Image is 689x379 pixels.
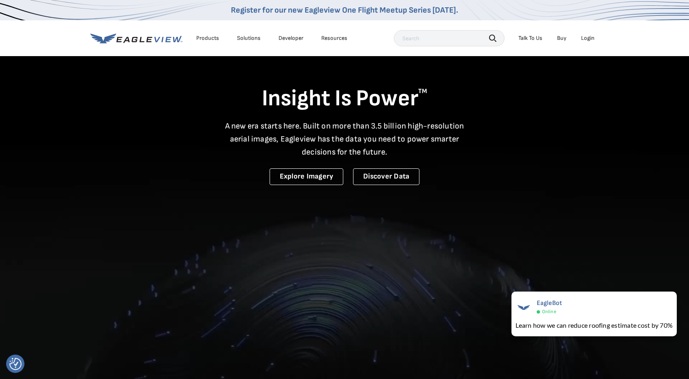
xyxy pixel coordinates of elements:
div: Products [196,35,219,42]
div: Learn how we can reduce roofing estimate cost by 70% [516,320,673,330]
input: Search [394,30,505,46]
sup: TM [418,87,427,95]
span: EagleBot [537,299,562,307]
div: Talk To Us [518,35,542,42]
h1: Insight Is Power [90,85,599,113]
a: Explore Imagery [270,168,344,185]
span: Online [542,309,556,315]
img: Revisit consent button [9,358,22,370]
img: EagleBot [516,299,532,316]
div: Solutions [237,35,261,42]
a: Buy [557,35,566,42]
div: Resources [321,35,347,42]
a: Developer [279,35,303,42]
a: Register for our new Eagleview One Flight Meetup Series [DATE]. [231,5,458,15]
p: A new era starts here. Built on more than 3.5 billion high-resolution aerial images, Eagleview ha... [220,120,469,159]
div: Login [581,35,595,42]
a: Discover Data [353,168,419,185]
button: Consent Preferences [9,358,22,370]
